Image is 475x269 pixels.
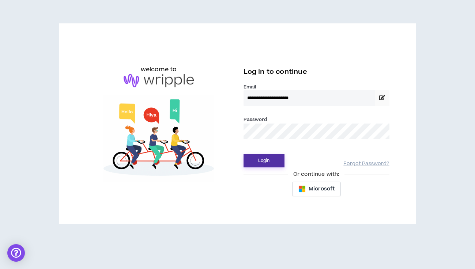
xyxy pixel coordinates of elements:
[244,84,389,90] label: Email
[141,65,177,74] h6: welcome to
[124,74,194,88] img: logo-brand.png
[343,160,389,167] a: Forgot Password?
[86,95,231,182] img: Welcome to Wripple
[244,116,267,123] label: Password
[7,244,25,262] div: Open Intercom Messenger
[309,185,335,193] span: Microsoft
[244,154,284,167] button: Login
[244,67,307,76] span: Log in to continue
[292,182,341,196] button: Microsoft
[288,170,344,178] span: Or continue with:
